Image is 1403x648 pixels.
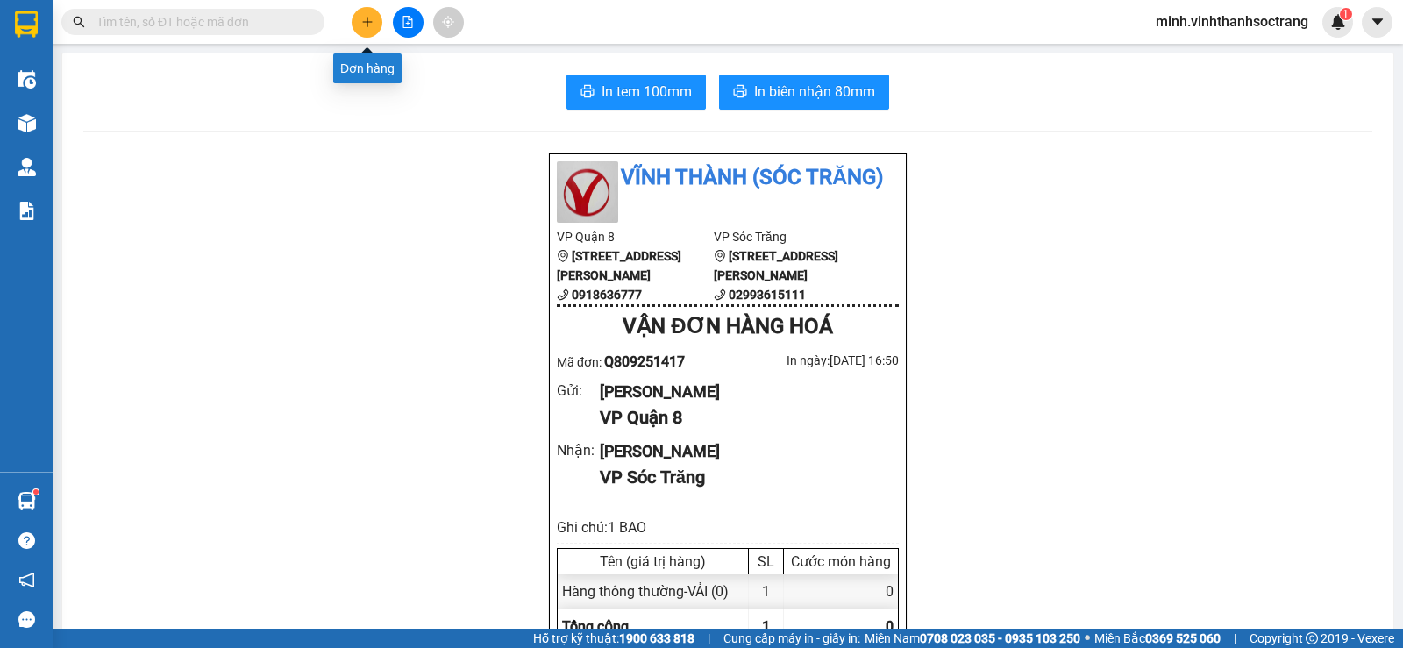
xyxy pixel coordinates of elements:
div: 0 [784,574,898,609]
strong: 0369 525 060 [1145,631,1221,645]
div: [PERSON_NAME] [600,439,885,464]
li: Vĩnh Thành (Sóc Trăng) [9,9,254,75]
div: VP Sóc Trăng [600,464,885,491]
b: [STREET_ADDRESS][PERSON_NAME] [714,249,838,282]
img: logo.jpg [557,161,618,223]
button: aim [433,7,464,38]
span: search [73,16,85,28]
img: warehouse-icon [18,114,36,132]
div: VẬN ĐƠN HÀNG HOÁ [557,310,899,344]
button: plus [352,7,382,38]
span: Miền Bắc [1094,629,1221,648]
li: VP Sóc Trăng [714,227,871,246]
div: Tên (giá trị hàng) [562,553,744,570]
span: environment [9,117,21,130]
span: In biên nhận 80mm [754,81,875,103]
span: copyright [1306,632,1318,644]
span: file-add [402,16,414,28]
button: printerIn tem 100mm [566,75,706,110]
li: VP Quận 8 [9,95,121,114]
span: message [18,611,35,628]
strong: 0708 023 035 - 0935 103 250 [920,631,1080,645]
b: [STREET_ADDRESS][PERSON_NAME] [557,249,681,282]
strong: 1900 633 818 [619,631,694,645]
img: warehouse-icon [18,158,36,176]
b: 02993615111 [729,288,806,302]
img: solution-icon [18,202,36,220]
button: file-add [393,7,424,38]
button: caret-down [1362,7,1392,38]
span: environment [121,117,133,130]
span: Cung cấp máy in - giấy in: [723,629,860,648]
div: Nhận : [557,439,600,461]
span: | [1234,629,1236,648]
span: minh.vinhthanhsoctrang [1142,11,1322,32]
button: printerIn biên nhận 80mm [719,75,889,110]
span: question-circle [18,532,35,549]
div: Ghi chú: 1 BAO [557,516,899,538]
span: Tổng cộng [562,618,629,635]
b: 0918636777 [572,288,642,302]
span: notification [18,572,35,588]
span: phone [714,288,726,301]
span: Q809251417 [604,353,685,370]
span: phone [557,288,569,301]
span: Hỗ trợ kỹ thuật: [533,629,694,648]
li: VP Sóc Trăng [121,95,233,114]
div: Cước món hàng [788,553,894,570]
span: 0 [886,618,894,635]
span: In tem 100mm [602,81,692,103]
span: | [708,629,710,648]
div: Đơn hàng [333,53,402,83]
span: 1 [1342,8,1349,20]
span: printer [733,84,747,101]
img: logo-vxr [15,11,38,38]
div: 1 [749,574,784,609]
img: warehouse-icon [18,70,36,89]
span: environment [557,250,569,262]
div: Gửi : [557,380,600,402]
div: [PERSON_NAME] [600,380,885,404]
span: Miền Nam [865,629,1080,648]
sup: 1 [33,489,39,495]
img: icon-new-feature [1330,14,1346,30]
span: environment [714,250,726,262]
li: Vĩnh Thành (Sóc Trăng) [557,161,899,195]
span: printer [580,84,595,101]
div: VP Quận 8 [600,404,885,431]
img: warehouse-icon [18,492,36,510]
span: plus [361,16,374,28]
div: Mã đơn: [557,351,728,373]
input: Tìm tên, số ĐT hoặc mã đơn [96,12,303,32]
div: In ngày: [DATE] 16:50 [728,351,899,370]
sup: 1 [1340,8,1352,20]
span: ⚪️ [1085,635,1090,642]
span: aim [442,16,454,28]
img: logo.jpg [9,9,70,70]
span: Hàng thông thường - VẢI (0) [562,583,729,600]
li: VP Quận 8 [557,227,714,246]
span: 1 [762,618,770,635]
span: caret-down [1370,14,1385,30]
div: SL [753,553,779,570]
